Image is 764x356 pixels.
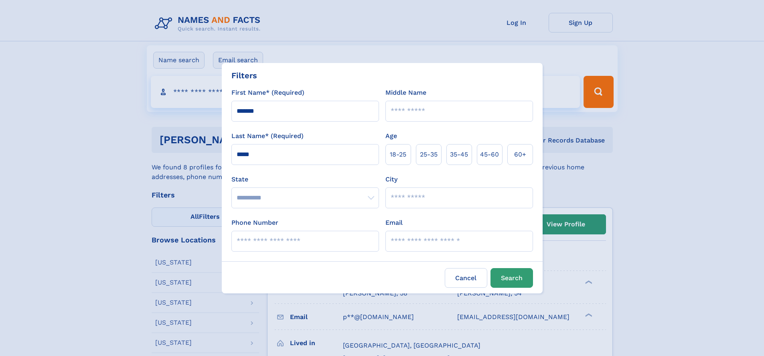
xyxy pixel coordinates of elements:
[445,268,487,288] label: Cancel
[231,88,304,98] label: First Name* (Required)
[420,150,438,159] span: 25‑35
[385,175,397,184] label: City
[385,218,403,228] label: Email
[385,88,426,98] label: Middle Name
[390,150,406,159] span: 18‑25
[231,175,379,184] label: State
[450,150,468,159] span: 35‑45
[231,131,304,141] label: Last Name* (Required)
[480,150,499,159] span: 45‑60
[514,150,526,159] span: 60+
[490,268,533,288] button: Search
[231,69,257,81] div: Filters
[385,131,397,141] label: Age
[231,218,278,228] label: Phone Number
